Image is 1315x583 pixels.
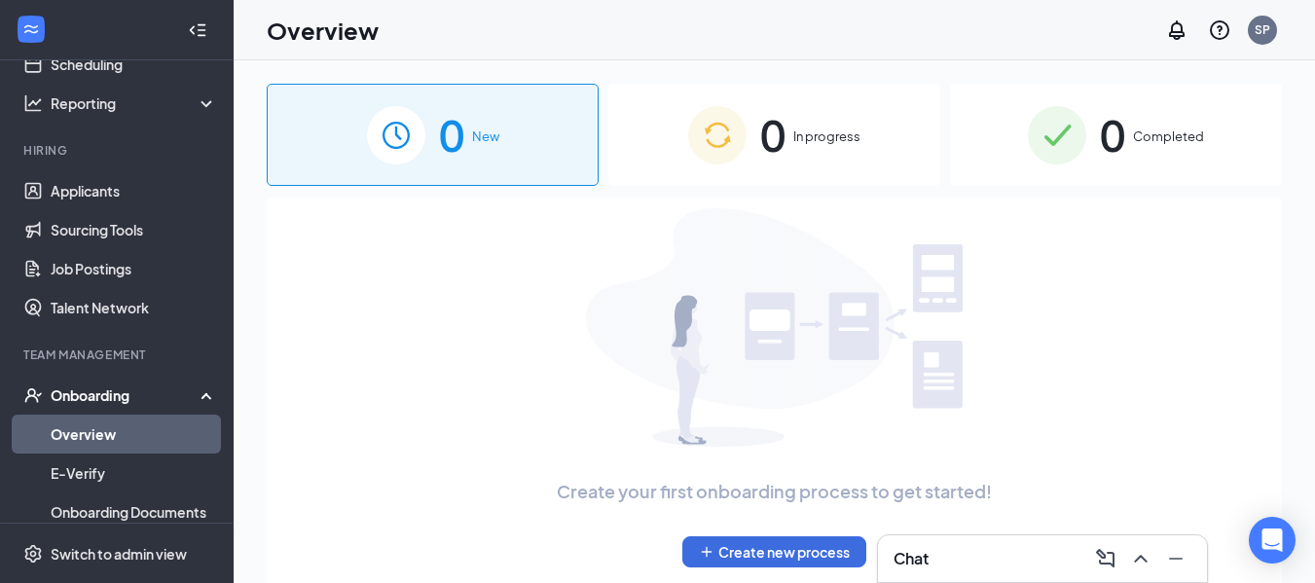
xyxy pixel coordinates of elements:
a: Job Postings [51,249,217,288]
svg: Minimize [1164,547,1187,570]
svg: ChevronUp [1129,547,1152,570]
div: Switch to admin view [51,544,187,564]
a: Applicants [51,171,217,210]
h1: Overview [267,14,379,47]
a: Scheduling [51,45,217,84]
a: Sourcing Tools [51,210,217,249]
h3: Chat [894,548,929,569]
a: Talent Network [51,288,217,327]
button: Minimize [1160,543,1191,574]
svg: UserCheck [23,385,43,405]
a: E-Verify [51,454,217,492]
svg: ComposeMessage [1094,547,1117,570]
span: Completed [1133,127,1204,146]
div: Onboarding [51,385,201,405]
svg: WorkstreamLogo [21,19,41,39]
svg: Plus [699,544,714,560]
button: ChevronUp [1125,543,1156,574]
span: 0 [1100,101,1125,168]
svg: Notifications [1165,18,1188,42]
svg: Collapse [188,20,207,40]
button: ComposeMessage [1090,543,1121,574]
div: Reporting [51,93,218,113]
svg: Settings [23,544,43,564]
div: Open Intercom Messenger [1249,517,1296,564]
div: Team Management [23,346,213,363]
span: 0 [439,101,464,168]
div: SP [1255,21,1270,38]
svg: Analysis [23,93,43,113]
a: Onboarding Documents [51,492,217,531]
span: New [472,127,499,146]
a: Overview [51,415,217,454]
svg: QuestionInfo [1208,18,1231,42]
span: Create your first onboarding process to get started! [557,478,992,505]
button: PlusCreate new process [682,536,866,567]
div: Hiring [23,142,213,159]
span: In progress [793,127,860,146]
span: 0 [760,101,785,168]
